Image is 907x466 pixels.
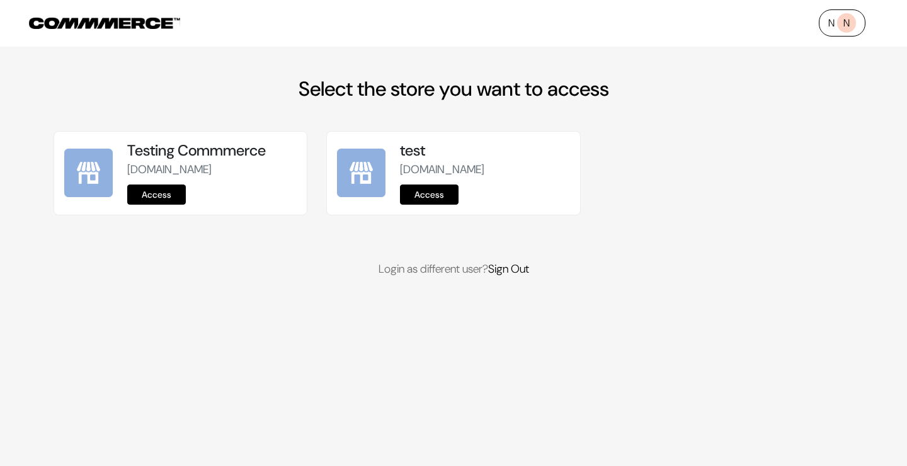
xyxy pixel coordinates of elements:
a: Access [127,185,186,205]
h2: Select the store you want to access [54,77,853,101]
img: Testing Commmerce [64,149,113,197]
img: test [337,149,385,197]
p: [DOMAIN_NAME] [400,161,569,178]
h5: Testing Commmerce [127,142,297,160]
h5: test [400,142,569,160]
p: Login as different user? [54,261,853,278]
p: [DOMAIN_NAME] [127,161,297,178]
img: COMMMERCE [29,18,180,29]
a: NN [819,9,865,37]
a: Access [400,185,459,205]
a: Sign Out [488,261,529,276]
span: N [837,13,856,33]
